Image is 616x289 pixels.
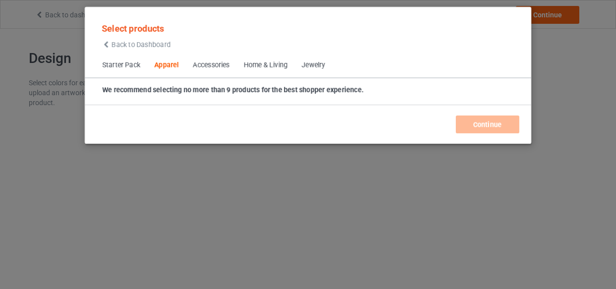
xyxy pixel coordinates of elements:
div: Accessories [193,60,230,70]
div: Home & Living [244,60,288,70]
span: Select products [102,23,164,34]
span: Back to Dashboard [112,41,171,49]
div: Apparel [154,60,179,70]
span: Starter Pack [95,54,147,77]
strong: We recommend selecting no more than 9 products for the best shopper experience. [102,86,364,94]
div: Jewelry [302,60,325,70]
